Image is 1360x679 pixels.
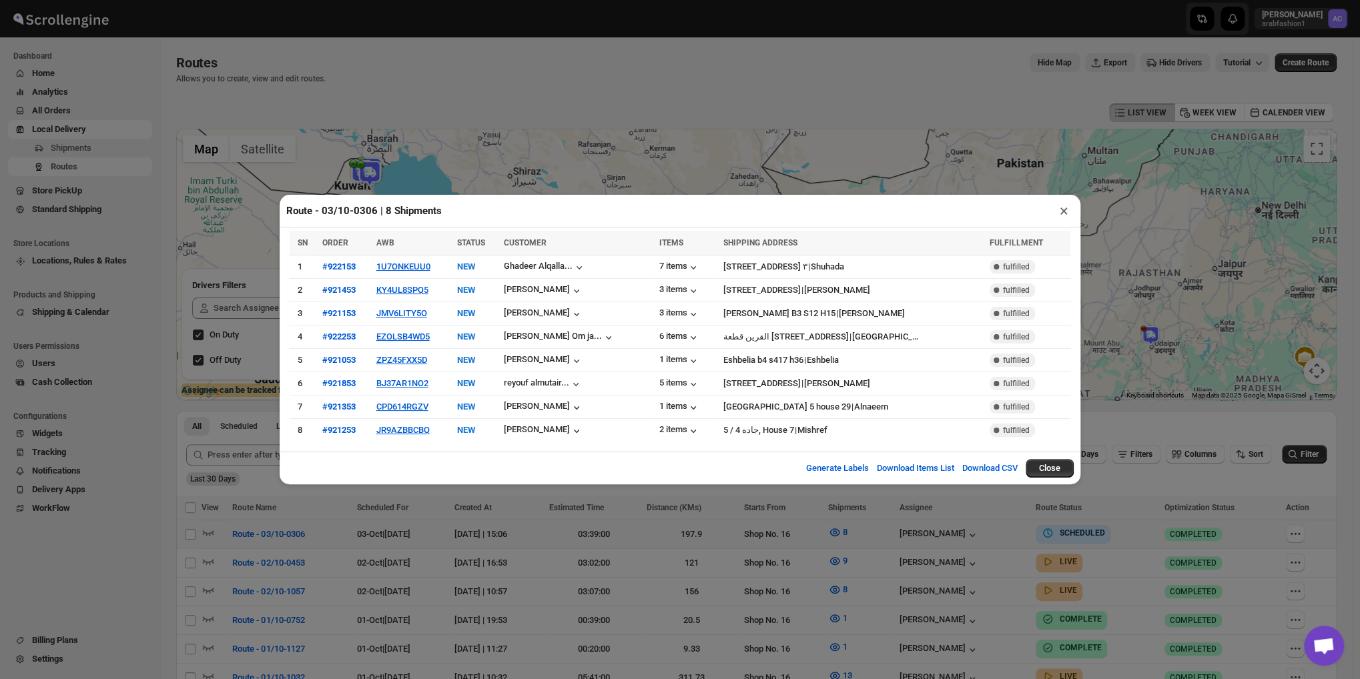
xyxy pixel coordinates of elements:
[723,330,849,344] div: القرين قطعة [STREET_ADDRESS]
[290,349,318,372] td: 5
[290,255,318,279] td: 1
[1003,285,1030,295] span: fulfilled
[811,260,844,273] div: Shuhada
[376,238,394,247] span: AWB
[504,261,573,271] div: Ghadeer Alqalla...
[322,402,356,412] button: #921353
[659,261,700,274] button: 7 items
[504,261,586,274] button: Ghadeer Alqalla...
[456,331,474,342] span: NEW
[659,354,700,368] button: 1 items
[376,355,427,365] button: ZPZ45FXX5D
[854,400,888,414] div: Alnaeem
[804,283,870,297] div: [PERSON_NAME]
[286,204,442,217] h2: Route - 03/10-0306 | 8 Shipments
[376,261,430,271] button: 1U7ONKEUU0
[723,424,794,437] div: 5 / جاده 4, House 7
[504,307,583,321] button: [PERSON_NAME]
[804,377,870,390] div: [PERSON_NAME]
[504,424,583,438] button: [PERSON_NAME]
[504,401,583,414] button: [PERSON_NAME]
[290,325,318,349] td: 4
[954,455,1026,482] button: Download CSV
[990,238,1043,247] span: FULFILLMENT
[723,377,801,390] div: [STREET_ADDRESS]
[1003,402,1030,412] span: fulfilled
[504,378,569,388] div: reyouf almutair...
[723,238,797,247] span: SHIPPING ADDRESS
[1304,626,1344,666] div: Open chat
[659,378,700,391] button: 5 items
[723,424,982,437] div: |
[852,330,920,344] div: [GEOGRAPHIC_DATA]
[839,307,905,320] div: [PERSON_NAME]
[723,400,851,414] div: [GEOGRAPHIC_DATA] 5 house 29
[290,302,318,325] td: 3
[290,279,318,302] td: 2
[1054,201,1074,220] button: ×
[659,284,700,297] button: 3 items
[807,354,839,367] div: Eshbelia
[290,396,318,419] td: 7
[723,283,982,297] div: |
[504,331,615,344] button: [PERSON_NAME] Om ja...
[659,331,700,344] button: 6 items
[797,424,827,437] div: Mishref
[723,307,982,320] div: |
[504,238,547,247] span: CUSTOMER
[376,331,430,342] button: EZOLSB4WD5
[322,378,356,388] button: #921853
[290,419,318,442] td: 8
[322,425,356,435] button: #921253
[504,378,583,391] button: reyouf almutair...
[376,378,428,388] button: BJ37AR1NO2
[322,238,348,247] span: ORDER
[723,354,803,367] div: Eshbelia b4 s417 h36
[659,424,700,438] div: 2 items
[869,455,962,482] button: Download Items List
[1026,459,1074,478] button: Close
[723,354,982,367] div: |
[376,425,430,435] button: JR9AZBBCBQ
[456,355,474,365] span: NEW
[723,330,982,344] div: |
[1003,425,1030,436] span: fulfilled
[456,378,474,388] span: NEW
[322,331,356,342] button: #922253
[322,261,356,271] button: #922153
[456,285,474,295] span: NEW
[723,260,982,273] div: |
[723,260,807,273] div: [STREET_ADDRESS] ٣
[456,402,474,412] span: NEW
[456,261,474,271] span: NEW
[659,307,700,321] button: 3 items
[723,400,982,414] div: |
[322,285,356,295] div: #921453
[659,401,700,414] button: 1 items
[298,238,308,247] span: SN
[290,372,318,396] td: 6
[322,355,356,365] button: #921053
[1003,331,1030,342] span: fulfilled
[723,377,982,390] div: |
[504,284,583,297] button: [PERSON_NAME]
[456,425,474,435] span: NEW
[1003,261,1030,272] span: fulfilled
[798,455,877,482] button: Generate Labels
[322,308,356,318] button: #921153
[504,354,583,368] button: [PERSON_NAME]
